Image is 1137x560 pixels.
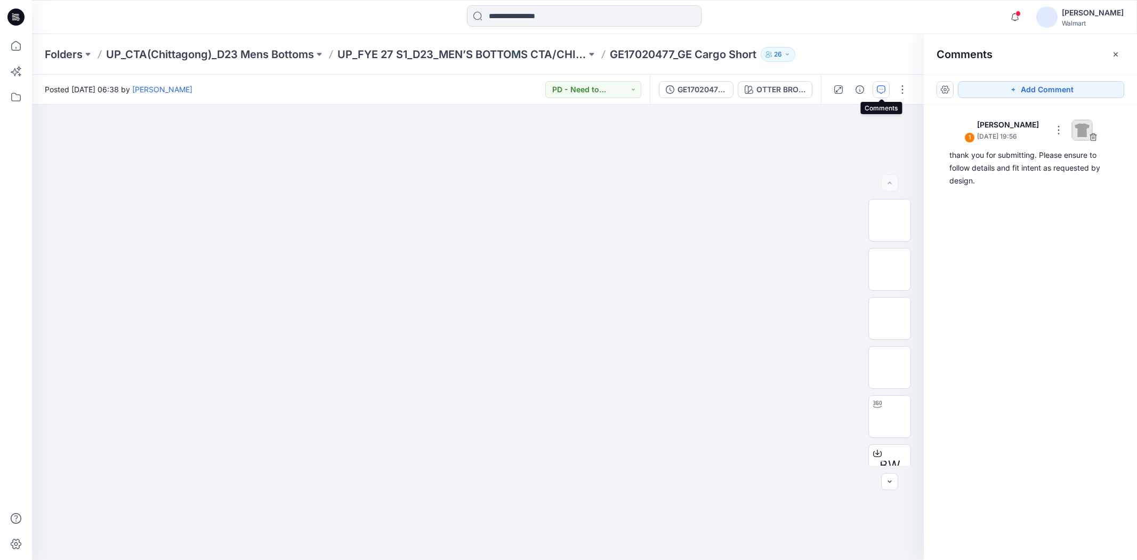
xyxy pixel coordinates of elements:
[337,47,586,62] a: UP_FYE 27 S1_D23_MEN’S BOTTOMS CTA/CHITTAGONG
[851,81,868,98] button: Details
[678,84,727,95] div: GE17020477_GE Cargo Short
[937,48,993,61] h2: Comments
[1062,19,1124,27] div: Walmart
[958,81,1124,98] button: Add Comment
[610,47,756,62] p: GE17020477_GE Cargo Short
[774,49,782,60] p: 26
[106,47,314,62] a: UP_CTA(Chittagong)_D23 Mens Bottoms
[1062,6,1124,19] div: [PERSON_NAME]
[949,149,1111,187] div: thank you for submitting. Please ensure to follow details and fit intent as requested by design.
[964,132,975,143] div: 1
[45,84,192,95] span: Posted [DATE] 06:38 by
[951,119,973,141] img: Ali Eduardo
[45,47,83,62] a: Folders
[880,456,900,475] span: BW
[977,131,1046,142] p: [DATE] 19:56
[738,81,812,98] button: OTTER BROWN
[1036,6,1058,28] img: avatar
[659,81,733,98] button: GE17020477_GE Cargo Short
[132,85,192,94] a: [PERSON_NAME]
[756,84,805,95] div: OTTER BROWN
[761,47,795,62] button: 26
[977,118,1046,131] p: [PERSON_NAME]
